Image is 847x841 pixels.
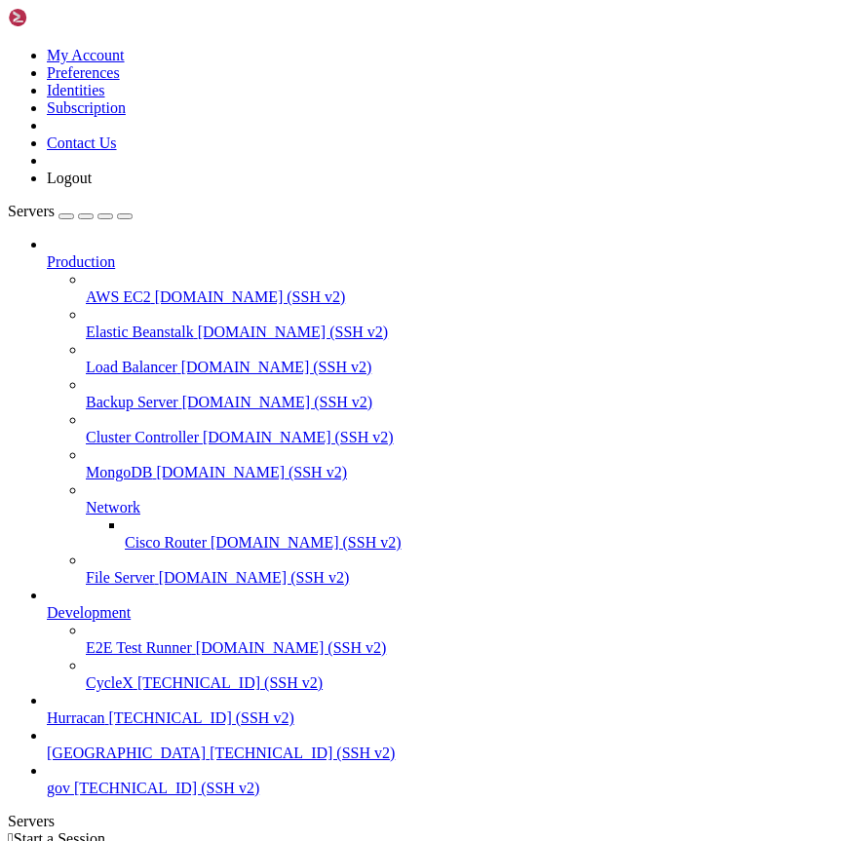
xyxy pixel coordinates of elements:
span: [DOMAIN_NAME] (SSH v2) [196,639,387,656]
a: Preferences [47,64,120,81]
li: Backup Server [DOMAIN_NAME] (SSH v2) [86,376,839,411]
span: [DOMAIN_NAME] (SSH v2) [203,429,394,445]
a: Servers [8,203,133,219]
span: Hurracan [47,709,105,726]
span: CycleX [86,674,134,691]
li: CycleX [TECHNICAL_ID] (SSH v2) [86,657,839,692]
a: E2E Test Runner [DOMAIN_NAME] (SSH v2) [86,639,839,657]
li: Development [47,587,839,692]
span: Elastic Beanstalk [86,324,194,340]
a: CycleX [TECHNICAL_ID] (SSH v2) [86,674,839,692]
a: MongoDB [DOMAIN_NAME] (SSH v2) [86,464,839,481]
span: AWS EC2 [86,288,151,305]
a: Hurracan [TECHNICAL_ID] (SSH v2) [47,709,839,727]
span: Load Balancer [86,359,177,375]
li: [GEOGRAPHIC_DATA] [TECHNICAL_ID] (SSH v2) [47,727,839,762]
span: [DOMAIN_NAME] (SSH v2) [156,464,347,480]
a: Development [47,604,839,622]
a: Identities [47,82,105,98]
li: Network [86,481,839,552]
span: [TECHNICAL_ID] (SSH v2) [137,674,323,691]
span: Network [86,499,140,516]
a: Cluster Controller [DOMAIN_NAME] (SSH v2) [86,429,839,446]
li: MongoDB [DOMAIN_NAME] (SSH v2) [86,446,839,481]
span: [DOMAIN_NAME] (SSH v2) [211,534,402,551]
li: Cisco Router [DOMAIN_NAME] (SSH v2) [125,516,839,552]
span: [DOMAIN_NAME] (SSH v2) [182,394,373,410]
span: Production [47,253,115,270]
span: [TECHNICAL_ID] (SSH v2) [74,780,259,796]
div: Servers [8,813,839,830]
span: [DOMAIN_NAME] (SSH v2) [181,359,372,375]
a: Elastic Beanstalk [DOMAIN_NAME] (SSH v2) [86,324,839,341]
a: Network [86,499,839,516]
li: Cluster Controller [DOMAIN_NAME] (SSH v2) [86,411,839,446]
a: Load Balancer [DOMAIN_NAME] (SSH v2) [86,359,839,376]
img: Shellngn [8,8,120,27]
span: [DOMAIN_NAME] (SSH v2) [155,288,346,305]
span: File Server [86,569,155,586]
span: [TECHNICAL_ID] (SSH v2) [210,745,395,761]
a: File Server [DOMAIN_NAME] (SSH v2) [86,569,839,587]
span: Development [47,604,131,621]
span: gov [47,780,70,796]
li: Elastic Beanstalk [DOMAIN_NAME] (SSH v2) [86,306,839,341]
span: [TECHNICAL_ID] (SSH v2) [109,709,294,726]
a: [GEOGRAPHIC_DATA] [TECHNICAL_ID] (SSH v2) [47,745,839,762]
a: Contact Us [47,134,117,151]
span: E2E Test Runner [86,639,192,656]
li: gov [TECHNICAL_ID] (SSH v2) [47,762,839,797]
span: Backup Server [86,394,178,410]
span: MongoDB [86,464,152,480]
span: Cluster Controller [86,429,199,445]
li: Production [47,236,839,587]
span: [DOMAIN_NAME] (SSH v2) [159,569,350,586]
li: Load Balancer [DOMAIN_NAME] (SSH v2) [86,341,839,376]
span: Servers [8,203,55,219]
a: Production [47,253,839,271]
a: AWS EC2 [DOMAIN_NAME] (SSH v2) [86,288,839,306]
span: [DOMAIN_NAME] (SSH v2) [198,324,389,340]
a: Logout [47,170,92,186]
span: [GEOGRAPHIC_DATA] [47,745,206,761]
li: Hurracan [TECHNICAL_ID] (SSH v2) [47,692,839,727]
a: Cisco Router [DOMAIN_NAME] (SSH v2) [125,534,839,552]
span: Cisco Router [125,534,207,551]
li: AWS EC2 [DOMAIN_NAME] (SSH v2) [86,271,839,306]
a: gov [TECHNICAL_ID] (SSH v2) [47,780,839,797]
a: Subscription [47,99,126,116]
a: My Account [47,47,125,63]
a: Backup Server [DOMAIN_NAME] (SSH v2) [86,394,839,411]
li: E2E Test Runner [DOMAIN_NAME] (SSH v2) [86,622,839,657]
li: File Server [DOMAIN_NAME] (SSH v2) [86,552,839,587]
